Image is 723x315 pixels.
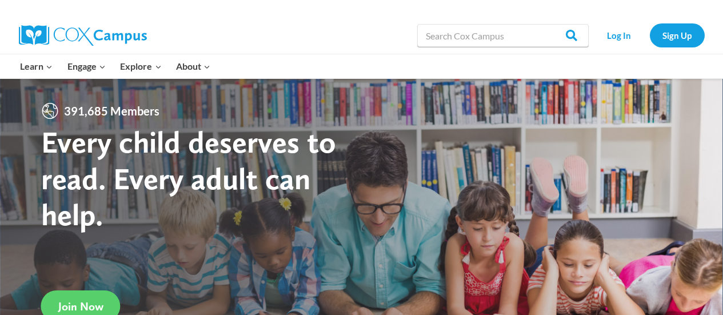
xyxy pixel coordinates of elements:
[13,54,218,78] nav: Primary Navigation
[594,23,705,47] nav: Secondary Navigation
[20,59,53,74] span: Learn
[67,59,106,74] span: Engage
[650,23,705,47] a: Sign Up
[19,25,147,46] img: Cox Campus
[120,59,161,74] span: Explore
[594,23,644,47] a: Log In
[58,300,103,313] span: Join Now
[176,59,210,74] span: About
[41,123,336,233] strong: Every child deserves to read. Every adult can help.
[417,24,589,47] input: Search Cox Campus
[59,102,164,120] span: 391,685 Members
